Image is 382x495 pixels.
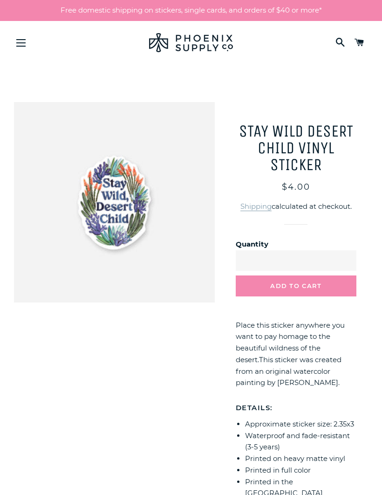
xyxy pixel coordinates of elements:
[270,282,321,289] span: Add to Cart
[14,102,215,303] img: Stay Wild Desert Child Vinyl Sticker
[236,201,356,213] div: calculated at checkout.
[240,202,272,211] a: Shipping
[282,182,310,192] span: $4.00
[149,33,233,52] img: Phoenix Supply Co.
[245,430,356,454] li: Waterproof and fade-resistant (3-5 years)
[236,321,345,364] span: Place this sticker anywhere you want to pay homage to the beautiful wildness of the desert.
[236,320,356,389] p: This sticker was created from an original watercolor painting by [PERSON_NAME].
[245,465,356,476] li: Printed in full color
[236,123,356,173] h1: Stay Wild Desert Child Vinyl Sticker
[236,239,352,250] label: Quantity
[236,275,356,296] button: Add to Cart
[245,453,356,465] li: Printed on heavy matte vinyl
[236,403,356,412] h5: Details:
[245,419,356,430] li: Approximate sticker size: 2.35x3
